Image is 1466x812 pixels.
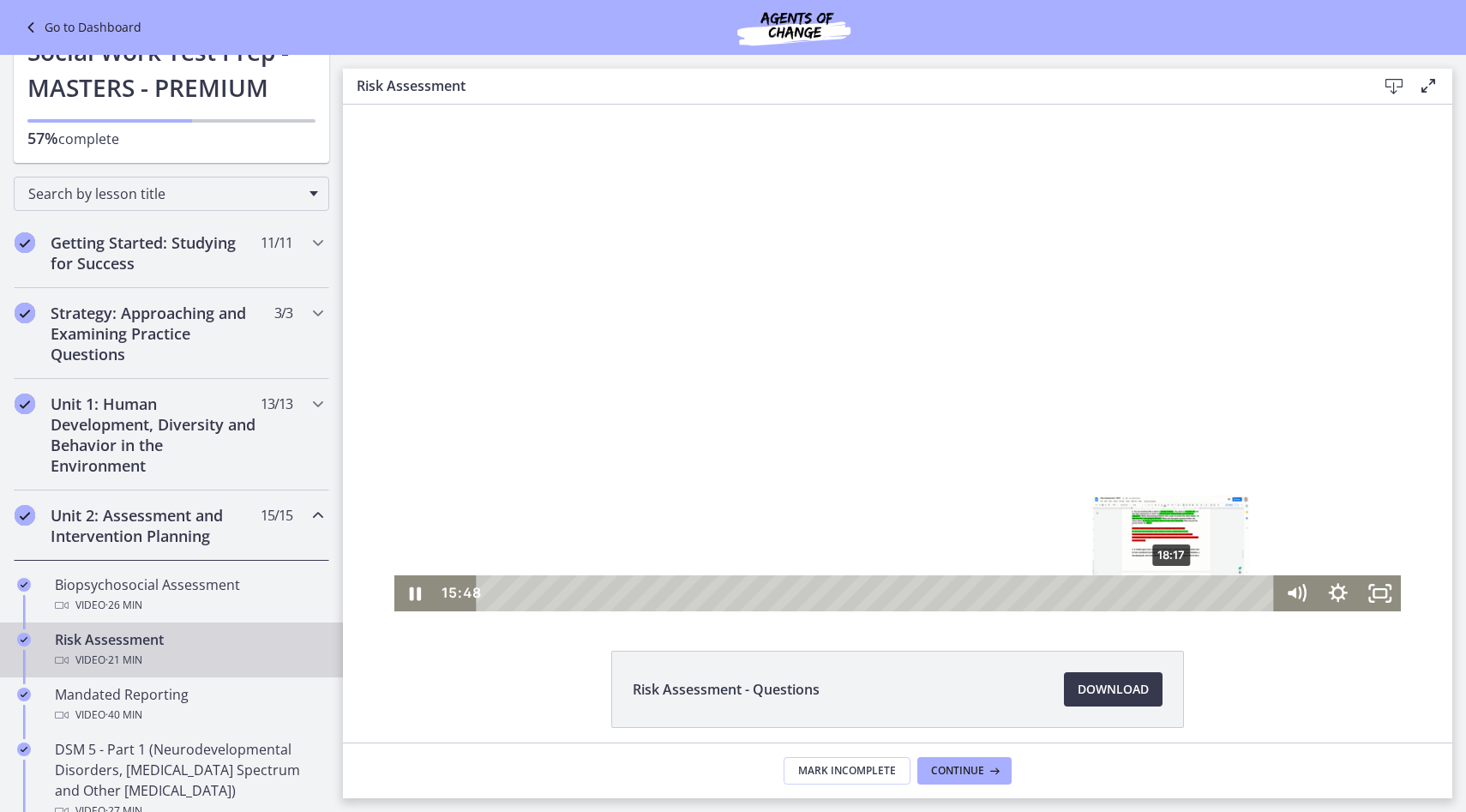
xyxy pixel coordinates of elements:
span: 13 / 13 [261,394,292,414]
div: Video [55,595,322,616]
button: Mute [933,471,975,507]
span: 57% [27,128,58,148]
span: Mark Incomplete [798,764,896,778]
i: Completed [15,394,35,414]
span: 11 / 11 [261,232,292,253]
p: complete [27,128,315,149]
a: Go to Dashboard [21,17,141,38]
i: Completed [15,232,35,253]
div: Risk Assessment [55,629,322,671]
h2: Getting Started: Studying for Success [51,232,260,274]
button: Fullscreen [1016,471,1058,507]
h3: Risk Assessment [357,75,1349,96]
div: Search by lesson title [14,177,329,211]
i: Completed [17,633,31,647]
a: Download [1064,672,1163,707]
span: Continue [931,764,984,778]
button: Show settings menu [974,471,1016,507]
i: Completed [15,303,35,323]
i: Completed [17,688,31,701]
iframe: Video Lesson [343,105,1452,611]
i: Completed [15,505,35,526]
h2: Unit 1: Human Development, Diversity and Behavior in the Environment [51,394,260,476]
span: Risk Assessment - Questions [633,679,820,700]
span: 15 / 15 [261,505,292,526]
span: Download [1078,679,1149,700]
span: Search by lesson title [28,184,301,203]
i: Completed [17,743,31,756]
span: · 26 min [105,595,142,616]
div: Video [55,650,322,671]
i: Completed [17,578,31,592]
span: · 21 min [105,650,142,671]
img: Agents of Change [691,7,897,48]
div: Mandated Reporting [55,684,322,725]
button: Continue [917,757,1012,785]
span: 3 / 3 [274,303,292,323]
button: Mark Incomplete [784,757,910,785]
h2: Strategy: Approaching and Examining Practice Questions [51,303,260,364]
div: Biopsychosocial Assessment [55,574,322,616]
h2: Unit 2: Assessment and Intervention Planning [51,505,260,546]
div: Video [55,705,322,725]
span: · 40 min [105,705,142,725]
